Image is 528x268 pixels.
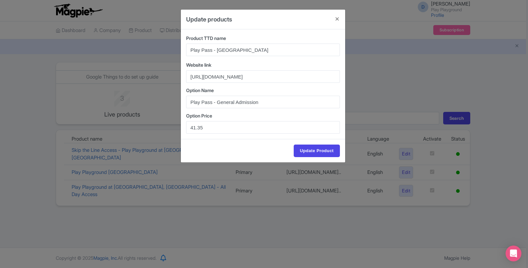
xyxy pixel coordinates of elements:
[186,62,212,68] span: Website link
[294,145,340,157] input: Update Product
[186,44,340,56] input: Product name
[186,87,214,93] span: Option Name
[186,113,212,118] span: Option Price
[506,246,521,261] div: Open Intercom Messenger
[329,10,345,28] button: Close
[186,121,340,134] input: Options Price
[186,15,232,24] h4: Update products
[186,35,226,41] span: Product TTD name
[186,96,340,108] input: Options name
[186,70,340,83] input: Website link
